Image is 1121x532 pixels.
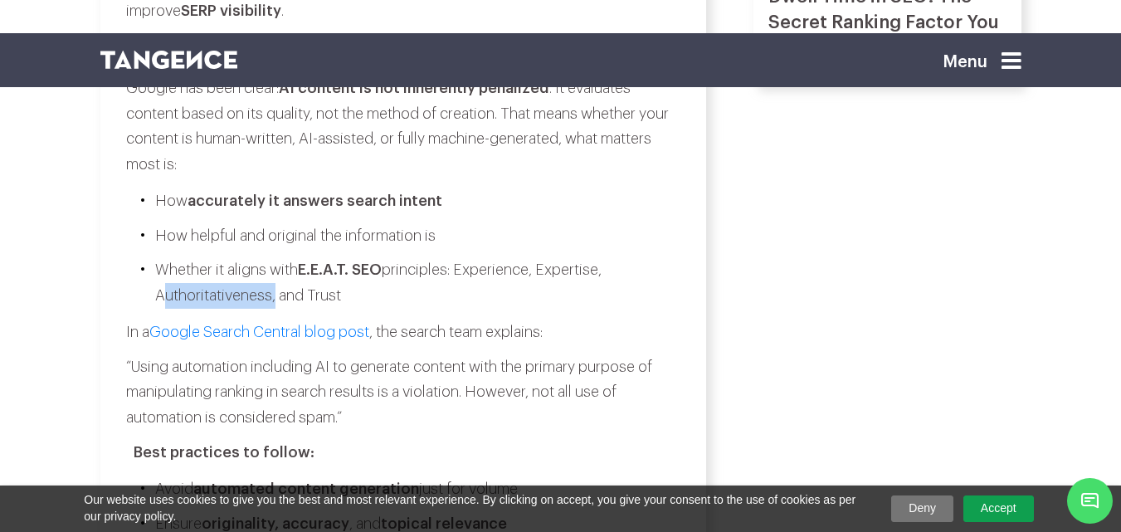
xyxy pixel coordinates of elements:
p: How [155,188,680,214]
strong: SERP visibility [181,3,281,18]
p: “Using automation including AI to generate content with the primary purpose of manipulating ranki... [126,354,679,431]
p: Google has been clear: . It evaluates content based on its quality, not the method of creation. T... [126,76,679,177]
strong: E.E.A.T. SEO [298,262,382,277]
strong: accurately it answers search intent [188,193,442,208]
strong: automated content generation [193,481,419,496]
img: logo SVG [100,51,238,69]
strong: Best practices to follow: [134,445,314,460]
p: How helpful and original the information is [155,223,680,249]
a: Google Search Central blog post [149,325,369,339]
a: Accept [963,495,1034,522]
strong: AI content is not inherently penalized [279,81,549,95]
p: In a , the search team explains: [126,320,679,345]
p: Avoid just for volume [155,476,680,502]
p: Whether it aligns with principles: Experience, Expertise, Authoritativeness, and Trust [155,257,680,308]
a: Deny [891,495,953,522]
span: Our website uses cookies to give you the best and most relevant experience. By clicking on accept... [84,492,868,525]
span: Chat Widget [1067,478,1113,524]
